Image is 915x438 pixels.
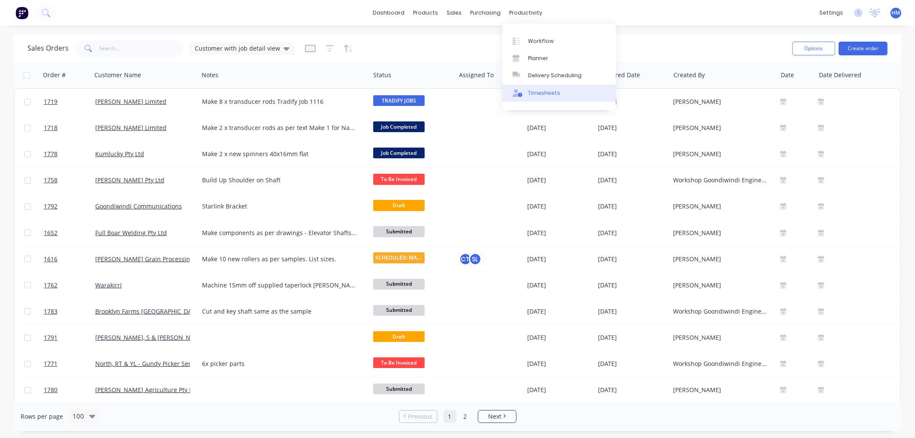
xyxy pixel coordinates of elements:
[673,359,768,368] div: Workshop Goondiwindi Engineering
[528,37,554,45] div: Workflow
[44,333,57,342] span: 1791
[95,150,144,158] a: Kumlucky Pty Ltd
[502,67,616,84] a: Delivery Scheduling
[195,44,280,53] span: Customer with job detail view
[528,54,548,62] div: Planner
[95,255,193,263] a: [PERSON_NAME] Grain Processing
[373,121,425,132] span: Job Completed
[673,97,768,106] div: [PERSON_NAME]
[44,307,57,316] span: 1783
[373,305,425,316] span: Submitted
[27,44,69,52] h1: Sales Orders
[44,167,95,193] a: 1758
[792,42,835,55] button: Options
[44,202,57,211] span: 1792
[819,71,861,79] div: Date Delivered
[202,97,358,106] div: Make 8 x transducer rods Tradify Job 1116
[598,255,666,263] div: [DATE]
[373,384,425,394] span: Submitted
[202,202,358,211] div: Starlink Bracket
[673,150,768,158] div: [PERSON_NAME]
[44,325,95,350] a: 1791
[598,97,666,106] div: [DATE]
[673,255,768,263] div: [PERSON_NAME]
[44,193,95,219] a: 1792
[44,246,95,272] a: 1616
[368,6,409,19] a: dashboard
[444,410,456,423] a: Page 1 is your current page
[505,6,547,19] div: productivity
[527,202,591,211] div: [DATE]
[44,124,57,132] span: 1718
[781,71,794,79] div: Date
[598,307,666,316] div: [DATE]
[527,307,591,316] div: [DATE]
[44,386,57,394] span: 1780
[409,6,442,19] div: products
[598,333,666,342] div: [DATE]
[100,40,183,57] input: Search...
[598,176,666,184] div: [DATE]
[598,71,640,79] div: Required Date
[15,6,28,19] img: Factory
[488,412,501,421] span: Next
[44,281,57,290] span: 1762
[44,141,95,167] a: 1778
[528,89,560,97] div: Timesheets
[373,331,425,342] span: Draft
[202,150,358,158] div: Make 2 x new spinners 40x16mm flat
[44,97,57,106] span: 1719
[527,229,591,237] div: [DATE]
[202,255,358,263] div: Make 10 new rollers as per samples. List sizes.
[95,124,166,132] a: [PERSON_NAME] Limited
[95,333,205,341] a: [PERSON_NAME], S & [PERSON_NAME]
[44,115,95,141] a: 1718
[373,226,425,237] span: Submitted
[44,176,57,184] span: 1758
[202,307,358,316] div: Cut and key shaft same as the sample
[598,150,666,158] div: [DATE]
[598,229,666,237] div: [DATE]
[373,95,425,106] span: TRADIFY JOBS
[44,89,95,115] a: 1719
[673,124,768,132] div: [PERSON_NAME]
[466,6,505,19] div: purchasing
[202,359,358,368] div: 6x picker parts
[373,252,425,263] span: SCHEDULED: MANU...
[95,202,182,210] a: Goondiwindi Communications
[44,255,57,263] span: 1616
[673,333,768,342] div: [PERSON_NAME]
[43,71,66,79] div: Order #
[598,359,666,368] div: [DATE]
[44,377,95,403] a: 1780
[673,71,705,79] div: Created By
[459,253,472,266] div: CT
[527,333,591,342] div: [DATE]
[396,410,520,423] ul: Pagination
[673,229,768,237] div: [PERSON_NAME]
[95,229,167,237] a: Full Boar Welding Pty Ltd
[527,150,591,158] div: [DATE]
[94,71,141,79] div: Customer Name
[95,176,164,184] a: [PERSON_NAME] Pty Ltd
[598,281,666,290] div: [DATE]
[399,412,437,421] a: Previous page
[673,202,768,211] div: [PERSON_NAME]
[202,281,358,290] div: Machine 15mm off supplied taperlock [PERSON_NAME]
[527,124,591,132] div: [DATE]
[598,202,666,211] div: [DATE]
[44,359,57,368] span: 1771
[408,412,432,421] span: Previous
[598,386,666,394] div: [DATE]
[469,253,482,266] div: SL
[673,307,768,316] div: Workshop Goondiwindi Engineering
[527,176,591,184] div: [DATE]
[673,386,768,394] div: [PERSON_NAME]
[478,412,516,421] a: Next page
[502,85,616,102] a: Timesheets
[95,359,205,368] a: North, RT & YL - Gundy Picker Services
[202,124,358,132] div: Make 2 x transducer rods as per text Make 1 for Namoi and 1 for stock Tradify Job 1117
[373,71,391,79] div: Status
[44,229,57,237] span: 1652
[202,229,358,237] div: Make components as per drawings - Elevator Shafts - Conveyor Shafts - Sprockets - S/S shafts - Du...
